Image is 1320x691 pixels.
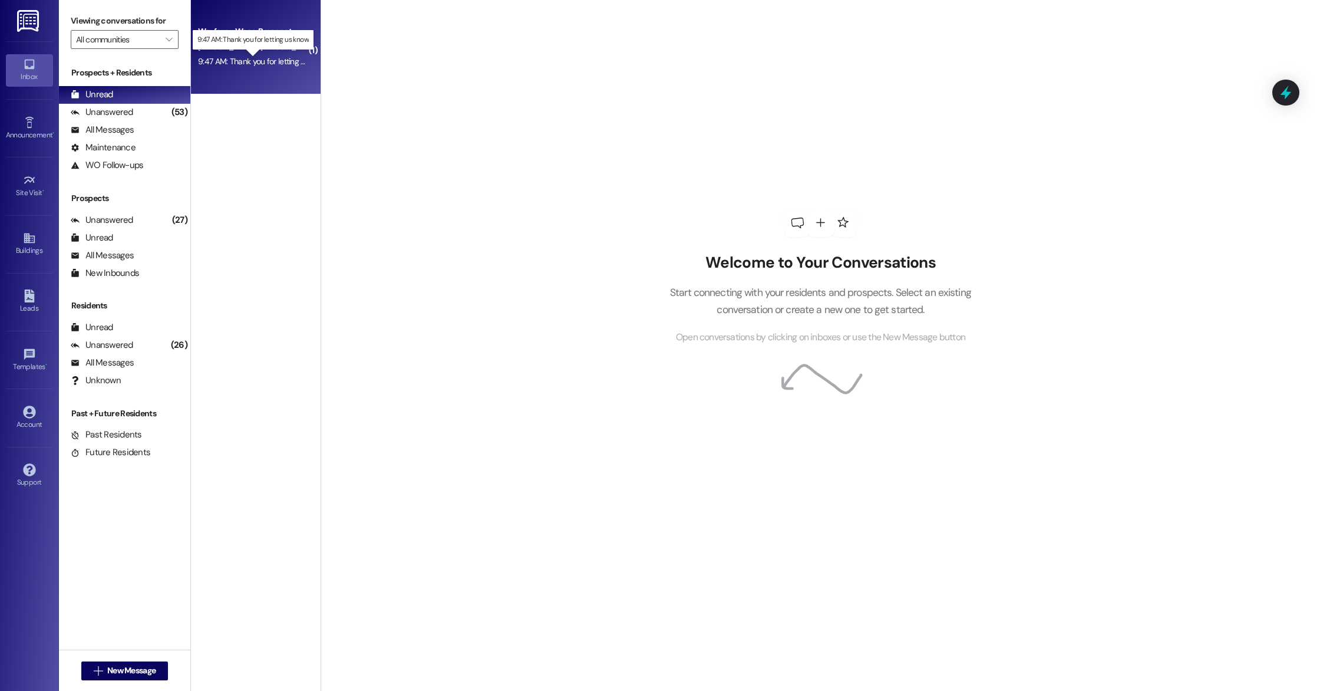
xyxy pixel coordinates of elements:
[6,344,53,376] a: Templates •
[71,124,134,136] div: All Messages
[71,357,134,369] div: All Messages
[6,54,53,86] a: Inbox
[169,103,190,121] div: (53)
[71,429,142,441] div: Past Residents
[197,35,309,45] p: 9:47 AM: Thank you for letting us know
[260,41,319,52] span: [PERSON_NAME]
[166,35,172,44] i: 
[76,30,160,49] input: All communities
[652,284,989,318] p: Start connecting with your residents and prospects. Select an existing conversation or create a n...
[59,407,190,420] div: Past + Future Residents
[59,192,190,205] div: Prospects
[71,446,150,459] div: Future Residents
[71,339,133,351] div: Unanswered
[59,300,190,312] div: Residents
[71,321,113,334] div: Unread
[94,666,103,676] i: 
[198,25,307,38] div: Wayfare - Waco Prospect
[71,267,139,279] div: New Inbounds
[71,249,134,262] div: All Messages
[71,232,113,244] div: Unread
[169,211,190,229] div: (27)
[676,330,965,345] span: Open conversations by clicking on inboxes or use the New Message button
[45,361,47,369] span: •
[71,142,136,154] div: Maintenance
[42,187,44,195] span: •
[17,10,41,32] img: ResiDesk Logo
[71,374,121,387] div: Unknown
[71,106,133,119] div: Unanswered
[652,254,989,272] h2: Welcome to Your Conversations
[59,67,190,79] div: Prospects + Residents
[71,214,133,226] div: Unanswered
[198,41,260,52] span: [PERSON_NAME]
[52,129,54,137] span: •
[198,56,329,67] div: 9:47 AM: Thank you for letting us know
[81,662,169,680] button: New Message
[107,664,156,677] span: New Message
[6,228,53,260] a: Buildings
[71,159,143,172] div: WO Follow-ups
[71,12,179,30] label: Viewing conversations for
[6,170,53,202] a: Site Visit •
[71,88,113,101] div: Unread
[6,460,53,492] a: Support
[6,402,53,434] a: Account
[6,286,53,318] a: Leads
[168,336,190,354] div: (26)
